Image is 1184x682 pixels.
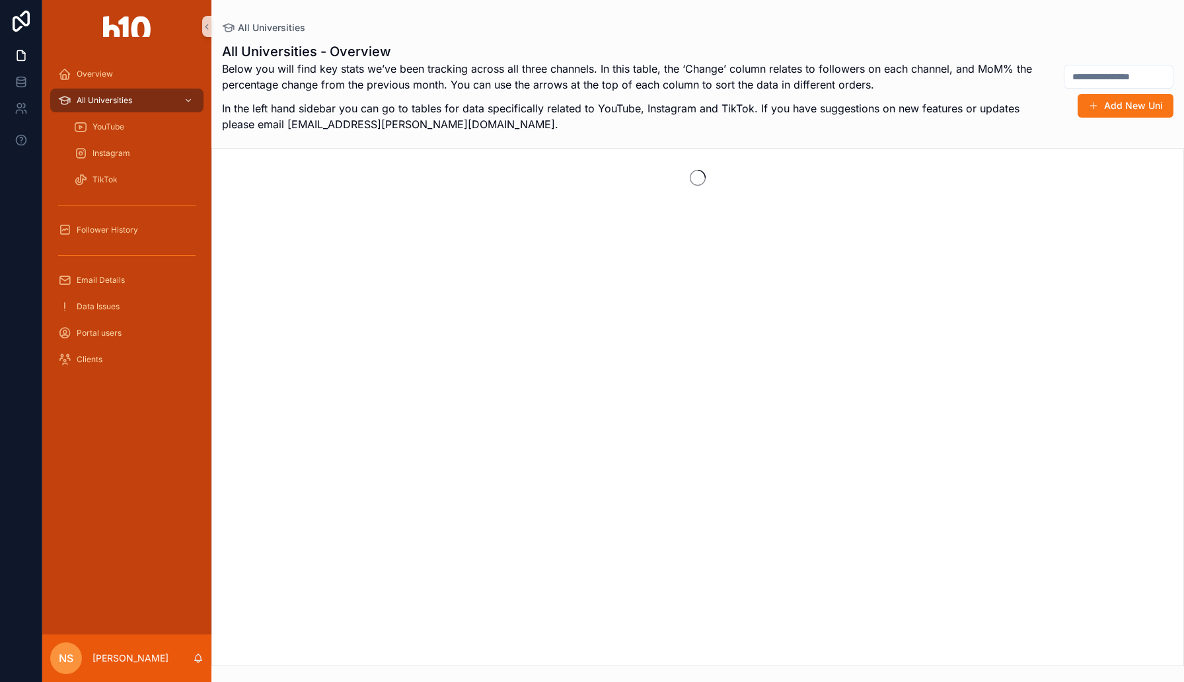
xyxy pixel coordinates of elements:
p: In the left hand sidebar you can go to tables for data specifically related to YouTube, Instagram... [222,100,1045,132]
span: All Universities [238,21,305,34]
span: NS [59,650,73,666]
a: Portal users [50,321,203,345]
a: Email Details [50,268,203,292]
h1: All Universities - Overview [222,42,1045,61]
button: Add New Uni [1078,94,1173,118]
a: Overview [50,62,203,86]
span: Data Issues [77,301,120,312]
span: All Universities [77,95,132,106]
span: Portal users [77,328,122,338]
a: YouTube [66,115,203,139]
span: Instagram [92,148,130,159]
a: All Universities [222,21,305,34]
a: TikTok [66,168,203,192]
p: [PERSON_NAME] [92,652,168,665]
p: Below you will find key stats we’ve been tracking across all three channels. In this table, the ‘... [222,61,1045,93]
a: Follower History [50,218,203,242]
span: Follower History [77,225,138,235]
a: Clients [50,348,203,371]
a: Instagram [66,141,203,165]
span: YouTube [92,122,124,132]
span: Email Details [77,275,125,285]
div: scrollable content [42,53,211,389]
a: All Universities [50,89,203,112]
span: TikTok [92,174,118,185]
img: App logo [103,16,151,37]
a: Data Issues [50,295,203,319]
span: Clients [77,354,102,365]
span: Overview [77,69,113,79]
